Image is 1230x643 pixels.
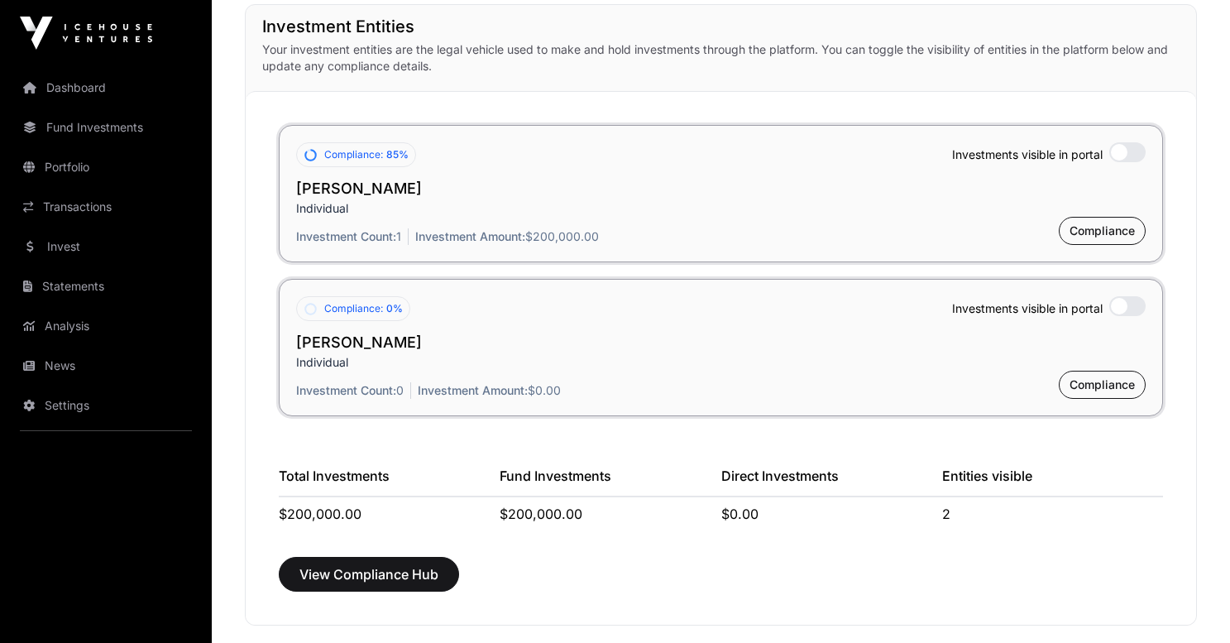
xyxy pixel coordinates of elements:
[415,229,525,243] span: Investment Amount:
[13,189,199,225] a: Transactions
[324,302,383,315] span: Compliance:
[296,228,409,245] p: 1
[418,382,561,399] p: $0.00
[296,177,1146,200] h2: [PERSON_NAME]
[1147,564,1230,643] iframe: Chat Widget
[1059,227,1146,243] a: Compliance
[942,504,1163,524] div: 2
[13,228,199,265] a: Invest
[13,308,199,344] a: Analysis
[296,229,396,243] span: Investment Count:
[721,504,942,524] div: $0.00
[279,504,500,524] div: $200,000.00
[262,41,1180,74] p: Your investment entities are the legal vehicle used to make and hold investments through the plat...
[13,348,199,384] a: News
[952,146,1103,163] span: Investments visible in portal
[296,200,1146,217] p: Individual
[324,148,383,161] span: Compliance:
[296,331,1146,354] h2: [PERSON_NAME]
[386,148,409,161] span: 85%
[1059,381,1146,397] a: Compliance
[1059,371,1146,399] button: Compliance
[1059,217,1146,245] button: Compliance
[13,268,199,305] a: Statements
[418,383,528,397] span: Investment Amount:
[13,109,199,146] a: Fund Investments
[262,15,1180,38] h1: Investment Entities
[500,504,720,524] div: $200,000.00
[500,466,720,497] div: Fund Investments
[296,354,1146,371] p: Individual
[721,466,942,497] div: Direct Investments
[1070,377,1135,393] span: Compliance
[20,17,152,50] img: Icehouse Ventures Logo
[296,382,411,399] p: 0
[299,564,438,584] span: View Compliance Hub
[952,300,1103,317] span: Investments visible in portal
[279,466,500,497] div: Total Investments
[296,383,396,397] span: Investment Count:
[1070,223,1135,239] span: Compliance
[279,557,459,592] button: View Compliance Hub
[13,387,199,424] a: Settings
[942,466,1163,497] div: Entities visible
[13,70,199,106] a: Dashboard
[13,149,199,185] a: Portfolio
[386,302,403,315] span: 0%
[415,228,599,245] p: $200,000.00
[279,573,459,590] a: View Compliance Hub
